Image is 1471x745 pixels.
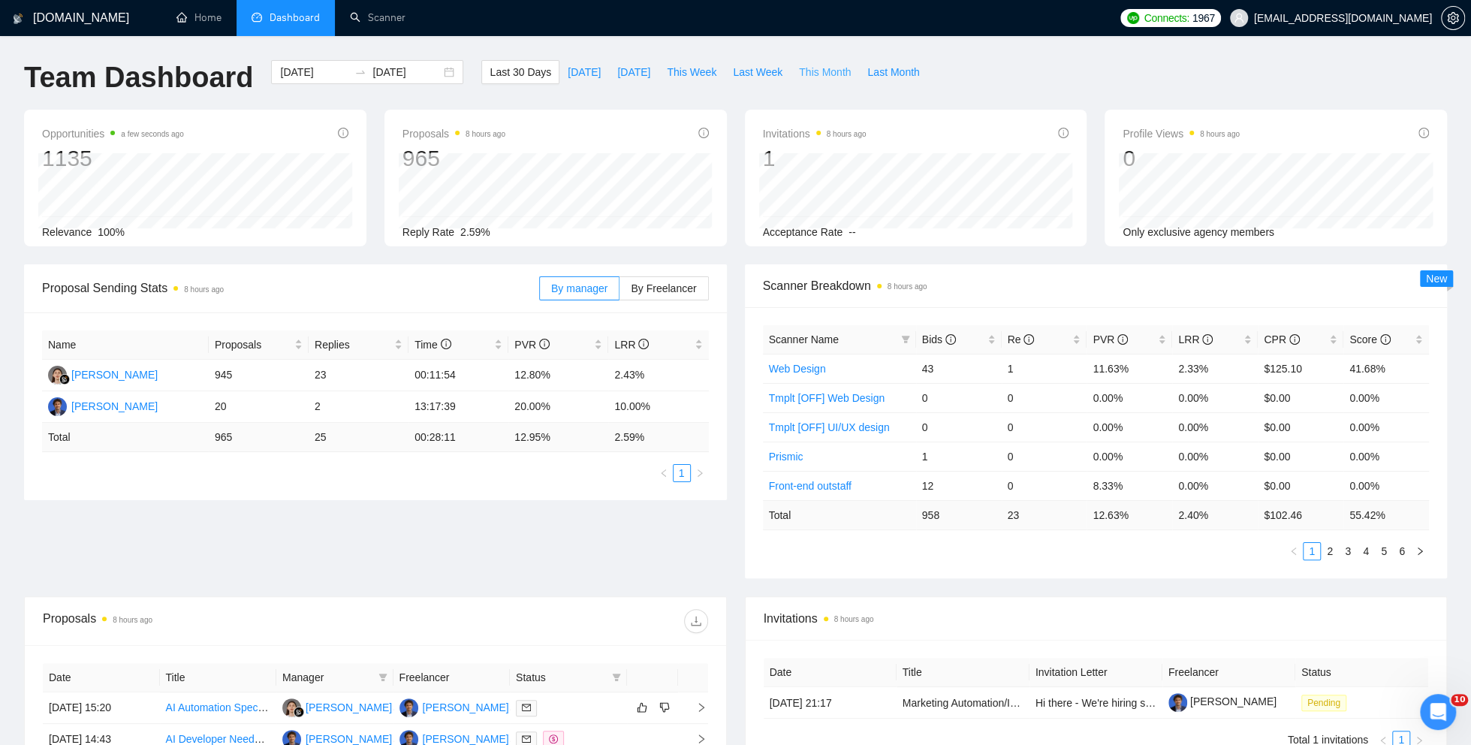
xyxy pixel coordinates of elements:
[402,226,454,238] span: Reply Rate
[1264,333,1299,345] span: CPR
[372,64,441,80] input: End date
[1343,412,1429,442] td: 0.00%
[1234,13,1244,23] span: user
[113,616,152,624] time: 8 hours ago
[408,360,508,391] td: 00:11:54
[867,64,919,80] span: Last Month
[1415,547,1424,556] span: right
[764,609,1429,628] span: Invitations
[309,391,408,423] td: 2
[799,64,851,80] span: This Month
[691,464,709,482] button: right
[1168,693,1187,712] img: c1hXM9bnB2RvzThLaBMv-EFriFBFov-fS4vrx8gLApOf6YtN3vHWnOixsiKQyUVnJ4
[763,144,867,173] div: 1
[1178,333,1213,345] span: LRR
[1258,383,1343,412] td: $0.00
[684,734,707,744] span: right
[859,60,927,84] button: Last Month
[769,451,803,463] a: Prismic
[399,732,509,744] a: DU[PERSON_NAME]
[659,469,668,478] span: left
[1343,354,1429,383] td: 41.68%
[166,701,421,713] a: AI Automation Specialist for E-Commerce Optimization
[423,699,509,716] div: [PERSON_NAME]
[1321,542,1339,560] li: 2
[393,663,511,692] th: Freelancer
[1002,442,1087,471] td: 0
[176,11,222,24] a: homeHome
[916,500,1002,529] td: 958
[922,333,956,345] span: Bids
[1008,333,1035,345] span: Re
[1303,542,1321,560] li: 1
[209,423,309,452] td: 965
[48,397,67,416] img: DU
[282,698,301,717] img: KK
[1127,12,1139,24] img: upwork-logo.png
[43,609,375,633] div: Proposals
[1023,334,1034,345] span: info-circle
[655,464,673,482] li: Previous Page
[791,60,859,84] button: This Month
[1380,334,1391,345] span: info-circle
[1123,125,1240,143] span: Profile Views
[1202,334,1213,345] span: info-circle
[1420,694,1456,730] iframe: Intercom live chat
[378,673,387,682] span: filter
[637,701,647,713] span: like
[402,125,505,143] span: Proposals
[402,144,505,173] div: 965
[1285,542,1303,560] li: Previous Page
[42,279,539,297] span: Proposal Sending Stats
[1200,130,1240,138] time: 8 hours ago
[42,125,184,143] span: Opportunities
[522,703,531,712] span: mail
[71,366,158,383] div: [PERSON_NAME]
[354,66,366,78] span: to
[667,64,716,80] span: This Week
[508,360,608,391] td: 12.80%
[897,658,1029,687] th: Title
[763,125,867,143] span: Invitations
[834,615,874,623] time: 8 hours ago
[1117,334,1128,345] span: info-circle
[1393,542,1411,560] li: 6
[1304,543,1320,560] a: 1
[1418,128,1429,138] span: info-circle
[71,398,158,415] div: [PERSON_NAME]
[408,391,508,423] td: 13:17:39
[1258,471,1343,500] td: $0.00
[608,423,708,452] td: 2.59 %
[1376,543,1392,560] a: 5
[609,60,659,84] button: [DATE]
[276,663,393,692] th: Manager
[1058,128,1069,138] span: info-circle
[1172,383,1258,412] td: 0.00%
[1123,144,1240,173] div: 0
[1258,354,1343,383] td: $125.10
[674,465,690,481] a: 1
[1343,471,1429,500] td: 0.00%
[1339,542,1357,560] li: 3
[612,673,621,682] span: filter
[209,330,309,360] th: Proposals
[1441,6,1465,30] button: setting
[1172,442,1258,471] td: 0.00%
[98,226,125,238] span: 100%
[481,60,559,84] button: Last 30 Days
[1002,383,1087,412] td: 0
[414,339,451,351] span: Time
[1357,542,1375,560] li: 4
[270,11,320,24] span: Dashboard
[656,698,674,716] button: dislike
[441,339,451,349] span: info-circle
[916,471,1002,500] td: 12
[490,64,551,80] span: Last 30 Days
[338,128,348,138] span: info-circle
[691,464,709,482] li: Next Page
[608,391,708,423] td: 10.00%
[24,60,253,95] h1: Team Dashboard
[659,60,725,84] button: This Week
[1093,333,1128,345] span: PVR
[315,336,391,353] span: Replies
